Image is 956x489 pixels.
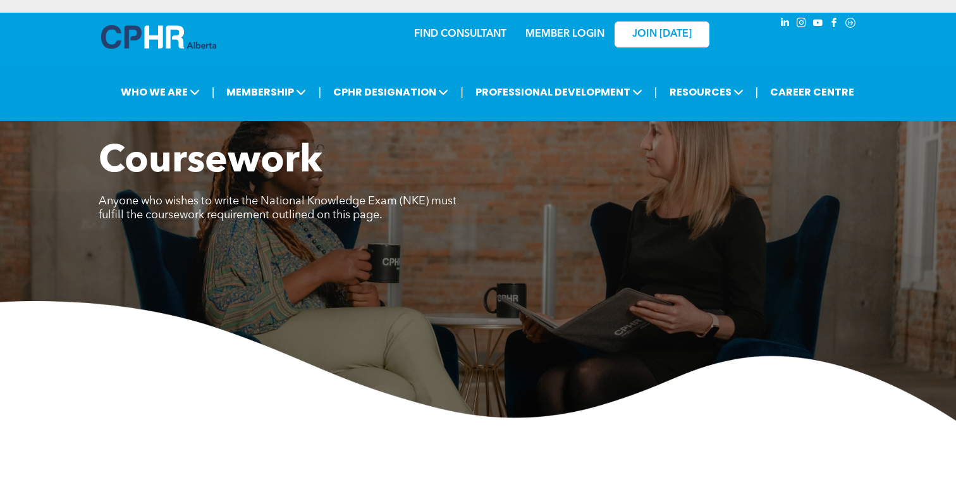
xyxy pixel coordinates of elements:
li: | [318,79,321,105]
a: Social network [843,16,857,33]
img: A blue and white logo for cp alberta [101,25,216,49]
span: MEMBERSHIP [223,80,310,104]
li: | [212,79,215,105]
span: PROFESSIONAL DEVELOPMENT [472,80,646,104]
span: RESOURCES [666,80,747,104]
li: | [460,79,463,105]
a: JOIN [DATE] [615,22,709,47]
a: MEMBER LOGIN [525,29,604,39]
a: facebook [827,16,841,33]
li: | [756,79,759,105]
a: linkedin [778,16,792,33]
a: youtube [811,16,824,33]
span: CPHR DESIGNATION [329,80,452,104]
li: | [654,79,658,105]
span: WHO WE ARE [117,80,204,104]
span: Coursework [99,143,322,181]
a: instagram [794,16,808,33]
span: Anyone who wishes to write the National Knowledge Exam (NKE) must fulfill the coursework requirem... [99,195,457,221]
span: JOIN [DATE] [632,28,692,40]
a: FIND CONSULTANT [414,29,506,39]
a: CAREER CENTRE [766,80,858,104]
